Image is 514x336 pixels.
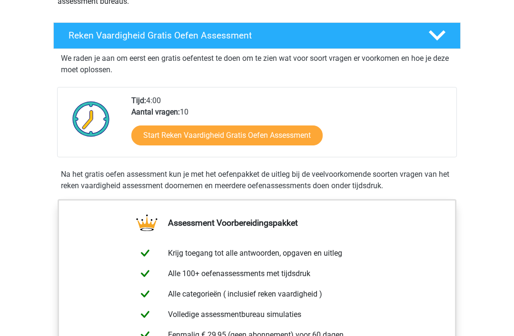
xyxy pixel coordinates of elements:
[131,125,323,145] a: Start Reken Vaardigheid Gratis Oefen Assessment
[124,95,456,157] div: 4:00 10
[131,96,146,105] b: Tijd:
[57,169,457,192] div: Na het gratis oefen assessment kun je met het oefenpakket de uitleg bij de veelvoorkomende soorte...
[61,53,453,76] p: We raden je aan om eerst een gratis oefentest te doen om te zien wat voor soort vragen er voorkom...
[131,107,180,116] b: Aantal vragen:
[49,22,465,49] a: Reken Vaardigheid Gratis Oefen Assessment
[69,30,413,41] h4: Reken Vaardigheid Gratis Oefen Assessment
[67,95,115,143] img: Klok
